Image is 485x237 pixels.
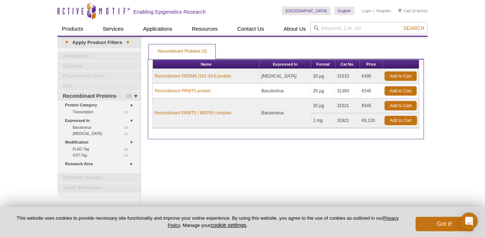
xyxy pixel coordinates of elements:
[259,84,311,98] td: Baculovirus
[65,160,136,168] a: Research Area
[310,22,428,34] input: Keyword, Cat. No.
[73,132,102,136] i: [MEDICAL_DATA]
[334,6,355,15] a: English
[57,37,141,48] a: ▾Apply Product Filters▾
[124,124,132,131] span: (2)
[124,131,132,137] span: (1)
[416,217,473,231] button: Got it!
[155,88,211,94] a: Recombinant PRMT5 protein
[460,212,478,230] div: Open Intercom Messenger
[311,98,335,113] td: 20 µg
[65,117,136,124] a: Expressed In
[57,52,141,61] a: Antibodies
[153,60,259,69] th: Name
[335,60,360,69] th: Cat No.
[12,215,404,229] p: This website uses cookies to provide necessary site functionality and improve your online experie...
[57,22,87,36] a: Products
[311,113,335,128] td: 1 mg
[335,84,360,98] td: 31393
[124,152,132,158] span: (1)
[155,110,231,116] a: Recombinant PRMT5 / MEP50 complex
[73,124,132,131] a: (2)Baculovirus
[98,22,128,36] a: Services
[188,22,222,36] a: Resources
[360,69,383,84] td: €495
[210,222,246,228] button: cookie settings
[398,9,402,12] img: Your Cart
[376,8,391,13] a: Register
[122,39,133,46] span: ▾
[155,73,231,79] a: Recombinant PRDM9 (191-414) protein
[311,60,335,69] th: Format
[73,146,132,152] a: (2)FLAG-Tag
[282,6,331,15] a: [GEOGRAPHIC_DATA]
[360,60,383,69] th: Price
[73,131,132,137] a: (1) [MEDICAL_DATA]
[360,84,383,98] td: €545
[233,22,268,36] a: Contact Us
[57,92,141,101] a: (3)Recombinant Proteins
[403,25,424,31] span: Search
[57,173,141,183] a: Reporter Assays
[124,109,132,115] span: (2)
[401,25,426,31] button: Search
[139,22,177,36] a: Applications
[360,98,383,113] td: €545
[373,6,374,15] li: |
[57,62,141,71] a: Extracts
[73,109,132,115] a: (2)Transcription
[385,101,417,110] a: Add to Cart
[57,82,141,91] a: Kits
[279,22,310,36] a: About Us
[57,183,141,193] a: Small Molecules
[259,98,311,128] td: Baculovirus
[335,113,360,128] td: 31921
[73,152,132,158] a: (1)GST-Tag
[133,9,206,15] h2: Enabling Epigenetics Research
[149,44,215,59] a: Recombinant Proteins (3)
[61,39,72,46] span: ▾
[259,60,311,69] th: Expressed In
[311,69,335,84] td: 20 µg
[124,146,132,152] span: (2)
[360,113,383,128] td: €6,120
[261,74,296,79] i: [MEDICAL_DATA]
[398,8,411,13] a: Cart
[57,71,141,81] a: Fluorescent Dyes
[65,139,136,146] a: Modification
[362,8,372,13] a: Login
[335,69,360,84] td: 31510
[398,6,428,15] li: (0 items)
[385,71,417,81] a: Add to Cart
[385,116,417,125] a: Add to Cart
[335,98,360,113] td: 31521
[385,86,417,96] a: Add to Cart
[65,101,136,109] a: Protein Category
[168,215,399,228] a: Privacy Policy
[311,84,335,98] td: 20 µg
[126,92,136,101] span: (3)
